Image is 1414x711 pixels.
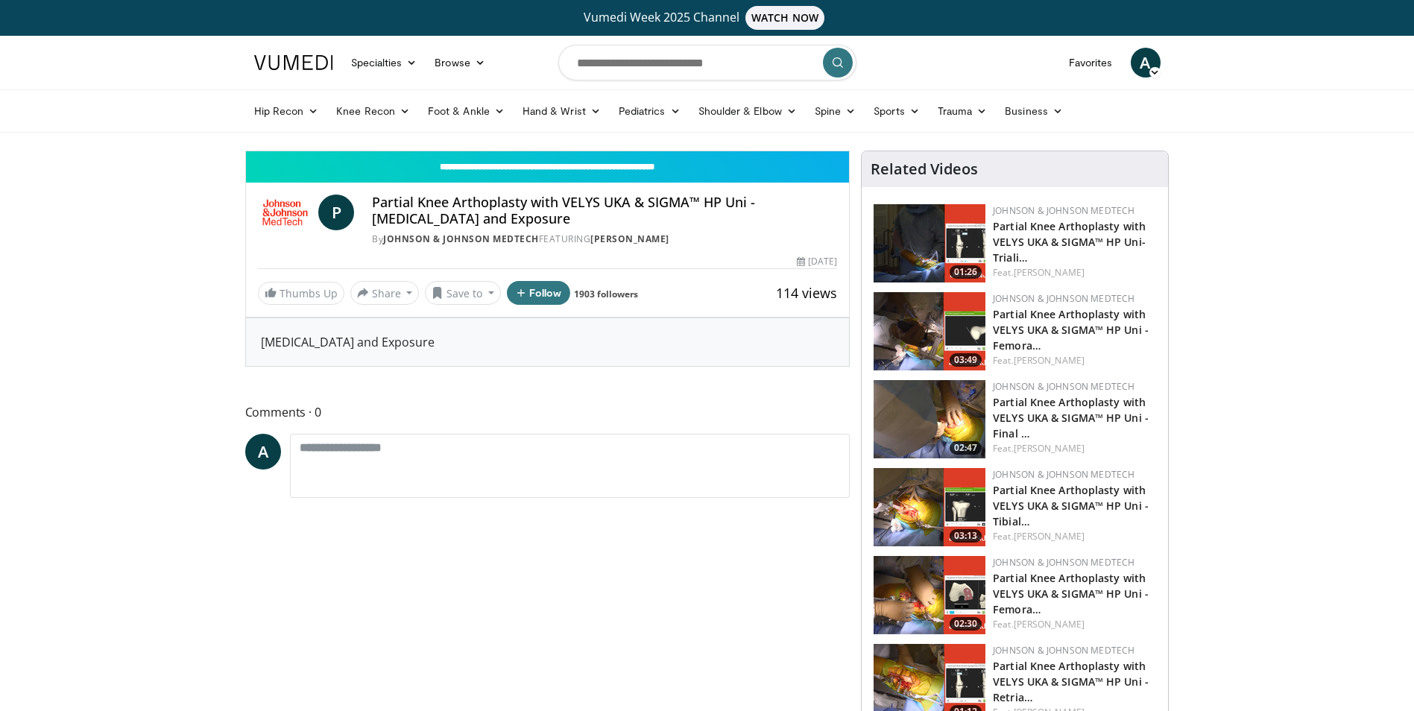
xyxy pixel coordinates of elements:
img: fca33e5d-2676-4c0d-8432-0e27cf4af401.png.150x105_q85_crop-smart_upscale.png [874,468,985,546]
a: Specialties [342,48,426,78]
span: 01:26 [950,265,982,279]
a: Johnson & Johnson MedTech [993,292,1134,305]
a: Shoulder & Elbow [689,96,806,126]
a: Johnson & Johnson MedTech [993,644,1134,657]
span: 03:13 [950,529,982,543]
div: Feat. [993,618,1156,631]
a: A [1131,48,1161,78]
input: Search topics, interventions [558,45,856,80]
a: 1903 followers [574,288,638,300]
a: Trauma [929,96,997,126]
a: Spine [806,96,865,126]
div: Feat. [993,354,1156,367]
img: 2dac1888-fcb6-4628-a152-be974a3fbb82.png.150x105_q85_crop-smart_upscale.png [874,380,985,458]
span: 114 views [776,284,837,302]
a: Partial Knee Arthoplasty with VELYS UKA & SIGMA™ HP Uni - Femora… [993,571,1149,616]
a: [PERSON_NAME] [1014,442,1085,455]
a: Knee Recon [327,96,419,126]
a: Partial Knee Arthoplasty with VELYS UKA & SIGMA™ HP Uni - Retria… [993,659,1149,704]
a: P [318,195,354,230]
button: Share [350,281,420,305]
img: 27e23ca4-618a-4dda-a54e-349283c0b62a.png.150x105_q85_crop-smart_upscale.png [874,556,985,634]
span: WATCH NOW [745,6,824,30]
a: 01:26 [874,204,985,282]
a: Johnson & Johnson MedTech [993,556,1134,569]
a: Vumedi Week 2025 ChannelWATCH NOW [256,6,1158,30]
div: Feat. [993,266,1156,279]
a: Thumbs Up [258,282,344,305]
a: Johnson & Johnson MedTech [993,380,1134,393]
span: Comments 0 [245,402,850,422]
h4: Partial Knee Arthoplasty with VELYS UKA & SIGMA™ HP Uni - [MEDICAL_DATA] and Exposure [372,195,837,227]
img: Johnson & Johnson MedTech [258,195,313,230]
a: Johnson & Johnson MedTech [993,204,1134,217]
h4: Related Videos [871,160,978,178]
a: Partial Knee Arthoplasty with VELYS UKA & SIGMA™ HP Uni - Final … [993,395,1149,440]
span: 03:49 [950,353,982,367]
a: Hip Recon [245,96,328,126]
a: Partial Knee Arthoplasty with VELYS UKA & SIGMA™ HP Uni - Tibial… [993,483,1149,528]
div: [MEDICAL_DATA] and Exposure [246,318,850,366]
a: Partial Knee Arthoplasty with VELYS UKA & SIGMA™ HP Uni - Femora… [993,307,1149,353]
a: [PERSON_NAME] [1014,266,1085,279]
a: Pediatrics [610,96,689,126]
a: 02:47 [874,380,985,458]
a: Johnson & Johnson MedTech [383,233,539,245]
a: Johnson & Johnson MedTech [993,468,1134,481]
div: [DATE] [797,255,837,268]
a: [PERSON_NAME] [1014,354,1085,367]
button: Follow [507,281,571,305]
img: VuMedi Logo [254,55,333,70]
span: 02:30 [950,617,982,631]
a: Partial Knee Arthoplasty with VELYS UKA & SIGMA™ HP Uni- Triali… [993,219,1146,265]
a: [PERSON_NAME] [1014,618,1085,631]
a: Favorites [1060,48,1122,78]
a: 03:49 [874,292,985,370]
a: [PERSON_NAME] [590,233,669,245]
a: Hand & Wrist [514,96,610,126]
a: 03:13 [874,468,985,546]
span: 02:47 [950,441,982,455]
a: 02:30 [874,556,985,634]
button: Save to [425,281,501,305]
a: Foot & Ankle [419,96,514,126]
div: Feat. [993,530,1156,543]
a: A [245,434,281,470]
a: Sports [865,96,929,126]
a: [PERSON_NAME] [1014,530,1085,543]
img: 54517014-b7e0-49d7-8366-be4d35b6cc59.png.150x105_q85_crop-smart_upscale.png [874,204,985,282]
div: By FEATURING [372,233,837,246]
div: Feat. [993,442,1156,455]
a: Browse [426,48,494,78]
img: 13513cbe-2183-4149-ad2a-2a4ce2ec625a.png.150x105_q85_crop-smart_upscale.png [874,292,985,370]
a: Business [996,96,1072,126]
